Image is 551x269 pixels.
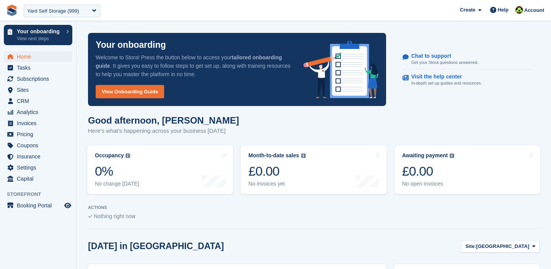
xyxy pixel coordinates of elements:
[17,173,63,184] span: Capital
[4,51,72,62] a: menu
[88,115,239,126] h1: Good afternoon, [PERSON_NAME]
[4,162,72,173] a: menu
[241,145,386,194] a: Month-to-date sales £0.00 No invoices yet
[403,70,532,90] a: Visit the help center In-depth set up guides and resources.
[95,152,124,159] div: Occupancy
[402,152,448,159] div: Awaiting payment
[411,73,476,80] p: Visit the help center
[17,140,63,151] span: Coupons
[27,7,79,15] div: Yard Self Storage (999)
[17,118,63,129] span: Invoices
[411,80,482,86] p: In-depth set up guides and resources.
[515,6,523,14] img: Catherine Coffey
[248,152,299,159] div: Month-to-date sales
[4,107,72,117] a: menu
[395,145,540,194] a: Awaiting payment £0.00 No open invoices
[4,200,72,211] a: menu
[126,153,130,158] img: icon-info-grey-7440780725fd019a000dd9b08b2336e03edf1995a4989e88bcd33f0948082b44.svg
[17,85,63,95] span: Sites
[17,200,63,211] span: Booking Portal
[4,85,72,95] a: menu
[96,41,166,49] p: Your onboarding
[63,201,72,210] a: Preview store
[402,181,455,187] div: No open invoices
[4,25,72,45] a: Your onboarding View next steps
[6,5,18,16] img: stora-icon-8386f47178a22dfd0bd8f6a31ec36ba5ce8667c1dd55bd0f319d3a0aa187defe.svg
[17,96,63,106] span: CRM
[17,62,63,73] span: Tasks
[303,41,378,98] img: onboarding-info-6c161a55d2c0e0a8cae90662b2fe09162a5109e8cc188191df67fb4f79e88e88.svg
[4,96,72,106] a: menu
[248,181,305,187] div: No invoices yet
[88,215,92,218] img: blank_slate_check_icon-ba018cac091ee9be17c0a81a6c232d5eb81de652e7a59be601be346b1b6ddf79.svg
[95,163,139,179] div: 0%
[403,49,532,70] a: Chat to support Get your Stora questions answered.
[17,29,62,34] p: Your onboarding
[96,85,164,98] a: View Onboarding Guide
[402,163,455,179] div: £0.00
[17,162,63,173] span: Settings
[94,213,135,219] span: Nothing right now
[498,6,509,14] span: Help
[17,51,63,62] span: Home
[95,181,139,187] div: No change [DATE]
[450,153,454,158] img: icon-info-grey-7440780725fd019a000dd9b08b2336e03edf1995a4989e88bcd33f0948082b44.svg
[4,129,72,140] a: menu
[476,243,529,250] span: [GEOGRAPHIC_DATA]
[248,163,305,179] div: £0.00
[17,129,63,140] span: Pricing
[411,53,472,59] p: Chat to support
[17,35,62,42] p: View next steps
[88,205,540,210] p: ACTIONS
[17,73,63,84] span: Subscriptions
[524,7,544,14] span: Account
[461,240,540,253] button: Site: [GEOGRAPHIC_DATA]
[4,73,72,84] a: menu
[17,151,63,162] span: Insurance
[4,151,72,162] a: menu
[4,140,72,151] a: menu
[411,59,478,66] p: Get your Stora questions answered.
[88,127,239,135] p: Here's what's happening across your business [DATE]
[88,241,224,251] h2: [DATE] in [GEOGRAPHIC_DATA]
[4,62,72,73] a: menu
[4,173,72,184] a: menu
[460,6,475,14] span: Create
[465,243,476,250] span: Site:
[4,118,72,129] a: menu
[96,53,291,78] p: Welcome to Stora! Press the button below to access your . It gives you easy to follow steps to ge...
[301,153,306,158] img: icon-info-grey-7440780725fd019a000dd9b08b2336e03edf1995a4989e88bcd33f0948082b44.svg
[17,107,63,117] span: Analytics
[7,191,76,198] span: Storefront
[87,145,233,194] a: Occupancy 0% No change [DATE]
